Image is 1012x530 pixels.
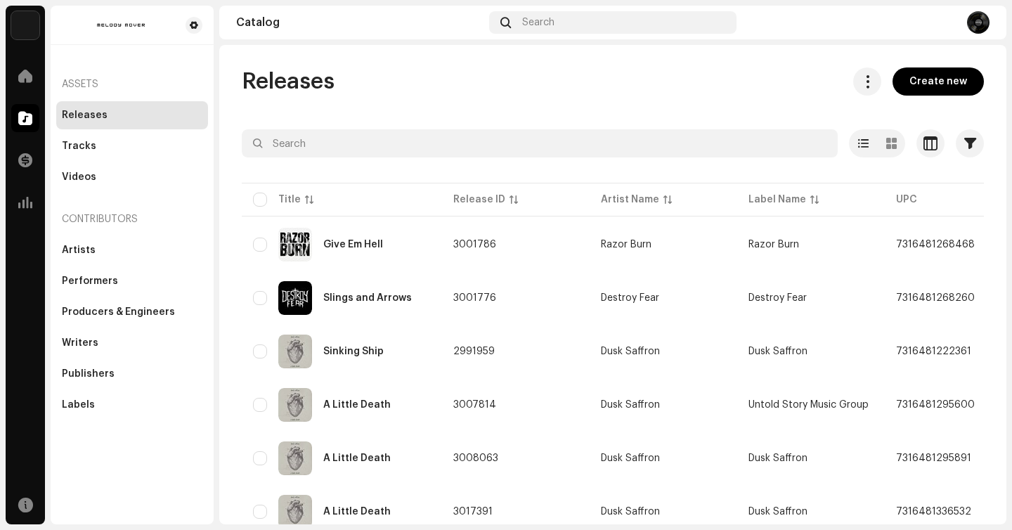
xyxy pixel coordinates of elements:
div: Dusk Saffron [601,453,660,463]
div: Publishers [62,368,115,380]
span: Dusk Saffron [748,453,807,463]
re-m-nav-item: Tracks [56,132,208,160]
div: Catalog [236,17,484,28]
span: 7316481268260 [896,293,975,303]
div: A Little Death [323,507,391,517]
re-m-nav-item: Writers [56,329,208,357]
span: 2991959 [453,347,495,356]
img: b884a5a7-be0a-4820-9692-b2624efda1b8 [278,228,312,261]
img: dd1629f2-61db-4bea-83cc-ae53c4a0e3a5 [62,17,180,34]
span: Create new [909,67,967,96]
span: 7316481336532 [896,507,971,517]
div: Tracks [62,141,96,152]
re-m-nav-item: Artists [56,236,208,264]
re-a-nav-header: Assets [56,67,208,101]
div: Artist Name [601,193,659,207]
span: 3001776 [453,293,496,303]
div: Sinking Ship [323,347,384,356]
div: A Little Death [323,453,391,463]
div: Producers & Engineers [62,306,175,318]
div: Dusk Saffron [601,400,660,410]
div: A Little Death [323,400,391,410]
div: Performers [62,276,118,287]
re-a-nav-header: Contributors [56,202,208,236]
span: Dusk Saffron [748,347,807,356]
img: 046e8839-6eb6-487b-8d23-037b8f24da49 [967,11,990,34]
re-m-nav-item: Videos [56,163,208,191]
span: Destroy Fear [601,293,726,303]
div: Releases [62,110,108,121]
span: Razor Burn [601,240,726,250]
span: 3007814 [453,400,496,410]
span: Razor Burn [748,240,799,250]
re-m-nav-item: Performers [56,267,208,295]
re-m-nav-item: Publishers [56,360,208,388]
span: 7316481295891 [896,453,971,463]
span: Dusk Saffron [601,400,726,410]
span: Releases [242,67,335,96]
re-m-nav-item: Producers & Engineers [56,298,208,326]
img: 753f8626-aeaf-4ef2-9b10-af6b70bb78b4 [278,335,312,368]
span: Dusk Saffron [748,507,807,517]
img: 426ed476-e201-4c26-8187-bc5f6a8d343e [278,281,312,315]
span: Untold Story Music Group [748,400,869,410]
div: Artists [62,245,96,256]
div: Destroy Fear [601,293,659,303]
div: Writers [62,337,98,349]
span: 3017391 [453,507,493,517]
img: b75dee9d-34e6-456b-a448-b3150a106950 [278,388,312,422]
span: 3001786 [453,240,496,250]
div: Dusk Saffron [601,507,660,517]
span: Search [522,17,554,28]
span: Dusk Saffron [601,347,726,356]
span: Dusk Saffron [601,453,726,463]
span: Dusk Saffron [601,507,726,517]
img: 34f81ff7-2202-4073-8c5d-62963ce809f3 [11,11,39,39]
div: Videos [62,172,96,183]
input: Search [242,129,838,157]
div: Label Name [748,193,806,207]
span: 3008063 [453,453,498,463]
img: fecd8e90-2f86-427b-b6b2-e836acded1a9 [278,441,312,475]
button: Create new [893,67,984,96]
span: Destroy Fear [748,293,807,303]
div: Slings and Arrows [323,293,412,303]
re-m-nav-item: Labels [56,391,208,419]
re-m-nav-item: Releases [56,101,208,129]
span: 7316481222361 [896,347,971,356]
div: Release ID [453,193,505,207]
div: Title [278,193,301,207]
div: Razor Burn [601,240,651,250]
div: Give Em Hell [323,240,383,250]
span: 7316481268468 [896,240,975,250]
div: Labels [62,399,95,411]
div: Dusk Saffron [601,347,660,356]
span: 7316481295600 [896,400,975,410]
img: cc3afd0d-787e-43f9-8b84-e32eb553958c [278,495,312,529]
